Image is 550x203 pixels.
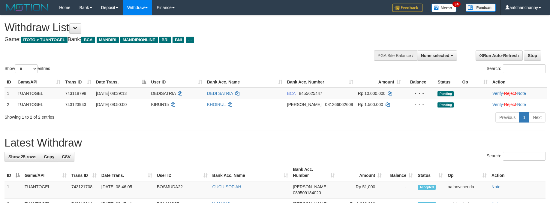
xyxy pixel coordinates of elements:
[159,37,171,43] span: BRI
[8,154,36,159] span: Show 25 rows
[431,4,457,12] img: Button%20Memo.svg
[384,164,415,181] th: Balance: activate to sort column ascending
[81,37,95,43] span: BCA
[503,152,545,161] input: Search:
[96,102,127,107] span: [DATE] 08:50:00
[504,91,516,96] a: Reject
[489,164,545,181] th: Action
[417,50,457,61] button: None selected
[418,185,436,190] span: Accepted
[15,88,63,99] td: TUANTOGEL
[15,64,38,73] select: Showentries
[492,102,503,107] a: Verify
[63,77,94,88] th: Trans ID: activate to sort column ascending
[120,37,158,43] span: MANDIRIONLINE
[207,91,233,96] a: DEDI SATRIA
[358,102,383,107] span: Rp 1.500.000
[15,99,63,110] td: TUANTOGEL
[155,164,210,181] th: User ID: activate to sort column ascending
[495,112,519,123] a: Previous
[205,77,285,88] th: Bank Acc. Name: activate to sort column ascending
[325,102,353,107] span: Copy 081266062609 to clipboard
[490,99,547,110] td: · ·
[287,91,296,96] span: BCA
[437,102,454,108] span: Pending
[415,164,445,181] th: Status: activate to sort column ascending
[5,77,15,88] th: ID
[287,102,322,107] span: [PERSON_NAME]
[21,37,68,43] span: ITOTO > TUANTOGEL
[5,22,361,34] h1: Withdraw List
[22,181,69,198] td: TUANTOGEL
[452,2,461,7] span: 34
[490,77,547,88] th: Action
[69,164,99,181] th: Trans ID: activate to sort column ascending
[460,77,490,88] th: Op: activate to sort column ascending
[207,102,226,107] a: KHOIRUL
[210,164,291,181] th: Bank Acc. Name: activate to sort column ascending
[293,190,321,195] span: Copy 089509184020 to clipboard
[5,112,225,120] div: Showing 1 to 2 of 2 entries
[290,164,337,181] th: Bank Acc. Number: activate to sort column ascending
[5,3,50,12] img: MOTION_logo.png
[356,77,403,88] th: Amount: activate to sort column ascending
[435,77,460,88] th: Status
[384,181,415,198] td: -
[22,164,69,181] th: Game/API: activate to sort column ascending
[517,91,526,96] a: Note
[519,112,529,123] a: 1
[487,64,545,73] label: Search:
[445,164,489,181] th: Op: activate to sort column ascending
[421,53,449,58] span: None selected
[69,181,99,198] td: 743121708
[5,37,361,43] h4: Game: Bank:
[40,152,58,162] a: Copy
[155,181,210,198] td: BOSMUDA22
[5,152,40,162] a: Show 25 rows
[65,91,86,96] span: 743118798
[5,64,50,73] label: Show entries
[476,50,523,61] a: Run Auto-Refresh
[99,181,155,198] td: [DATE] 08:46:05
[5,181,22,198] td: 1
[299,91,322,96] span: Copy 8455625447 to clipboard
[490,88,547,99] td: · ·
[293,184,327,189] span: [PERSON_NAME]
[392,4,422,12] img: Feedback.jpg
[151,91,176,96] span: DEDISATRIA
[406,90,433,96] div: - - -
[44,154,54,159] span: Copy
[503,64,545,73] input: Search:
[374,50,417,61] div: PGA Site Balance /
[212,184,241,189] a: CUCU SOFIAH
[96,91,127,96] span: [DATE] 08:39:13
[5,99,15,110] td: 2
[58,152,74,162] a: CSV
[487,152,545,161] label: Search:
[149,77,205,88] th: User ID: activate to sort column ascending
[337,181,384,198] td: Rp 51,000
[437,91,454,96] span: Pending
[492,91,503,96] a: Verify
[5,137,545,149] h1: Latest Withdraw
[358,91,386,96] span: Rp 10.000.000
[491,184,500,189] a: Note
[99,164,155,181] th: Date Trans.: activate to sort column ascending
[15,77,63,88] th: Game/API: activate to sort column ascending
[97,37,119,43] span: MANDIRI
[403,77,435,88] th: Balance
[466,4,496,12] img: panduan.png
[504,102,516,107] a: Reject
[186,37,194,43] span: ...
[65,102,86,107] span: 743123943
[529,112,545,123] a: Next
[517,102,526,107] a: Note
[337,164,384,181] th: Amount: activate to sort column ascending
[5,164,22,181] th: ID: activate to sort column descending
[5,88,15,99] td: 1
[285,77,356,88] th: Bank Acc. Number: activate to sort column ascending
[445,181,489,198] td: aafpovchenda
[173,37,184,43] span: BNI
[94,77,149,88] th: Date Trans.: activate to sort column descending
[151,102,169,107] span: KIRUN15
